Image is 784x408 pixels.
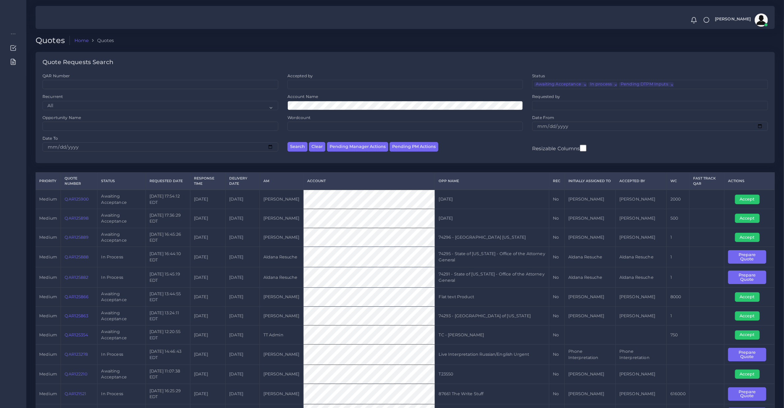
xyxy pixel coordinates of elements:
td: [PERSON_NAME] [259,384,303,404]
a: QAR125898 [65,216,89,221]
img: avatar [755,13,768,27]
a: QAR122210 [65,372,87,376]
td: Awaiting Acceptance [97,325,146,345]
button: Prepare Quote [728,387,766,401]
span: medium [39,216,57,221]
button: Prepare Quote [728,250,766,264]
label: Opportunity Name [42,115,81,120]
li: Awaiting Acceptance [534,82,587,87]
button: Accept [735,195,760,204]
td: [DATE] 16:25:29 EDT [146,384,190,404]
td: Aldana Resuche [615,247,666,267]
td: [DATE] [190,190,225,209]
td: [DATE] [190,267,225,288]
td: [DATE] [226,345,259,365]
th: Actions [724,173,775,190]
td: [DATE] [190,306,225,325]
label: Account Name [287,94,318,99]
td: 87661 The Write Stuff [435,384,549,404]
a: Accept [735,234,764,239]
td: [DATE] [226,384,259,404]
span: medium [39,313,57,318]
td: [DATE] [226,365,259,384]
a: Prepare Quote [728,352,770,357]
td: 2000 [666,190,689,209]
label: Wordcount [287,115,311,120]
button: Accept [735,233,760,242]
td: Awaiting Acceptance [97,306,146,325]
a: QAR125889 [65,235,89,240]
td: 1 [666,228,689,247]
button: Pending PM Actions [390,142,438,152]
td: [PERSON_NAME] [564,190,615,209]
td: [DATE] 12:20:55 EDT [146,325,190,345]
td: [DATE] [226,325,259,345]
th: Accepted by [615,173,666,190]
td: No [549,345,564,365]
td: TT Admin [259,325,303,345]
td: [PERSON_NAME] [615,190,666,209]
td: 1 [666,267,689,288]
td: 74296 - [GEOGRAPHIC_DATA] [US_STATE] [435,228,549,247]
td: [DATE] [190,365,225,384]
td: 74295 - State of [US_STATE] - Office of the Attorney General [435,247,549,267]
td: No [549,325,564,345]
button: Accept [735,214,760,223]
a: QAR123278 [65,352,88,357]
button: Search [287,142,308,152]
a: Accept [735,216,764,221]
td: [DATE] 14:46:43 EDT [146,345,190,365]
th: Response Time [190,173,225,190]
a: QAR125882 [65,275,88,280]
td: Awaiting Acceptance [97,190,146,209]
span: medium [39,332,57,337]
td: 1 [666,306,689,325]
li: In process [588,82,617,87]
td: [PERSON_NAME] [259,345,303,365]
td: Awaiting Acceptance [97,288,146,307]
a: Prepare Quote [728,391,770,396]
td: [DATE] [435,209,549,228]
th: Opp Name [435,173,549,190]
td: [DATE] 17:54:12 EDT [146,190,190,209]
td: In Process [97,384,146,404]
td: [DATE] [226,228,259,247]
td: No [549,247,564,267]
td: 500 [666,209,689,228]
th: Priority [36,173,61,190]
button: Prepare Quote [728,271,766,284]
a: QAR125863 [65,313,88,318]
a: Accept [735,372,764,376]
label: Accepted by [287,73,313,79]
th: WC [666,173,689,190]
button: Prepare Quote [728,348,766,361]
input: Resizable Columns [580,144,586,152]
td: [PERSON_NAME] [259,228,303,247]
td: 616000 [666,384,689,404]
td: [PERSON_NAME] [259,209,303,228]
button: Accept [735,370,760,379]
td: [PERSON_NAME] [259,306,303,325]
th: Status [97,173,146,190]
td: Aldana Resuche [564,267,615,288]
td: [DATE] 15:45:19 EDT [146,267,190,288]
td: [DATE] [226,190,259,209]
td: No [549,384,564,404]
td: [DATE] [226,209,259,228]
td: Phone Interpretation [564,345,615,365]
td: [PERSON_NAME] [615,365,666,384]
a: [PERSON_NAME]avatar [712,13,770,27]
td: No [549,228,564,247]
td: No [549,288,564,307]
a: Accept [735,197,764,202]
label: Resizable Columns [532,144,586,152]
span: medium [39,294,57,299]
th: Quote Number [61,173,97,190]
td: 1 [666,247,689,267]
td: [PERSON_NAME] [615,306,666,325]
button: Accept [735,292,760,301]
button: Accept [735,330,760,340]
a: Prepare Quote [728,254,770,259]
span: medium [39,391,57,396]
label: Requested by [532,94,560,99]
